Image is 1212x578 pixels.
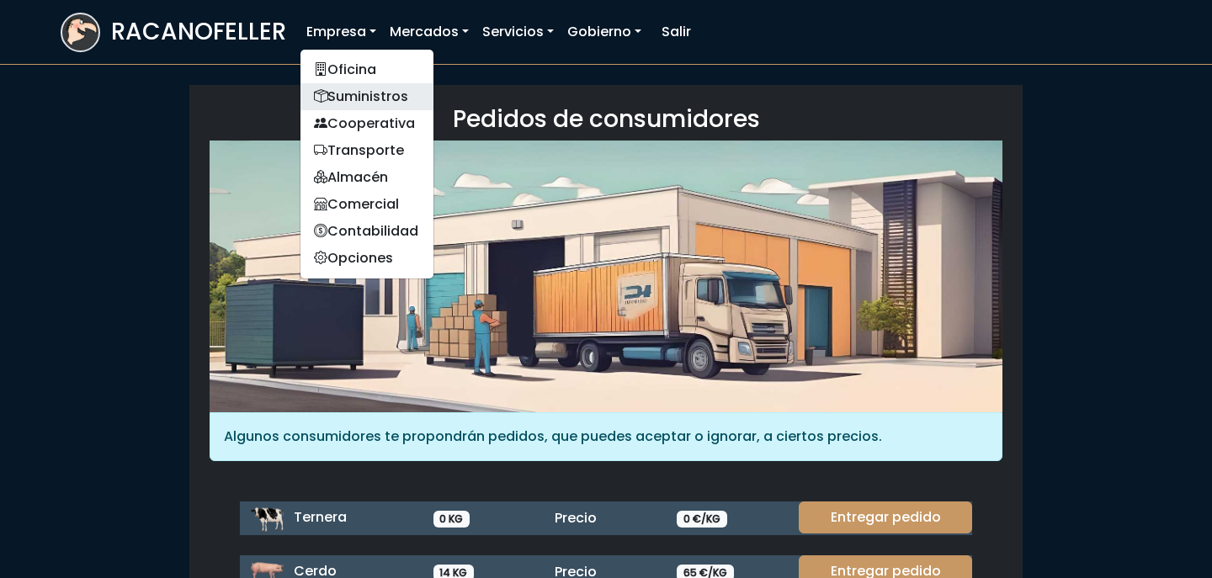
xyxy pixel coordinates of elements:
[210,105,1002,134] h3: Pedidos de consumidores
[677,511,727,528] span: 0 €/KG
[210,412,1002,461] div: Algunos consumidores te propondrán pedidos, que puedes aceptar o ignorar, a ciertos precios.
[300,245,433,272] a: Opciones
[300,110,433,137] a: Cooperativa
[300,15,383,49] a: Empresa
[433,511,470,528] span: 0 KG
[300,218,433,245] a: Contabilidad
[300,137,433,164] a: Transporte
[61,8,286,56] a: RACANOFELLER
[383,15,476,49] a: Mercados
[294,507,347,527] span: Ternera
[111,18,286,46] h3: RACANOFELLER
[300,164,433,191] a: Almacén
[655,15,698,49] a: Salir
[300,56,433,83] a: Oficina
[210,141,1002,412] img: orders.jpg
[561,15,648,49] a: Gobierno
[300,83,433,110] a: Suministros
[545,508,667,528] div: Precio
[62,14,98,46] img: logoracarojo.png
[799,501,972,533] a: Entregar pedido
[476,15,561,49] a: Servicios
[250,501,284,535] img: ternera.png
[300,191,433,218] a: Comercial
